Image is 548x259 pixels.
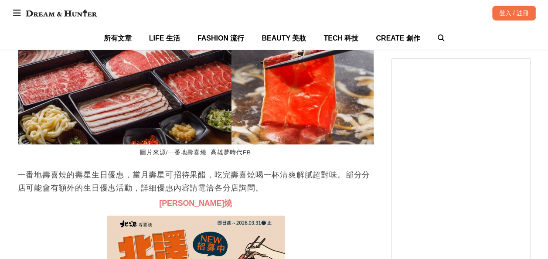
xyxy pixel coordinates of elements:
a: TECH 科技 [323,27,358,50]
span: BEAUTY 美妝 [262,34,306,42]
span: LIFE 生活 [149,34,180,42]
a: CREATE 創作 [376,27,420,50]
a: BEAUTY 美妝 [262,27,306,50]
a: 所有文章 [104,27,132,50]
span: FASHION 流行 [197,34,245,42]
img: Dream & Hunter [21,5,101,21]
span: CREATE 創作 [376,34,420,42]
a: FASHION 流行 [197,27,245,50]
span: 所有文章 [104,34,132,42]
a: LIFE 生活 [149,27,180,50]
div: 登入 / 註冊 [492,6,536,20]
span: [PERSON_NAME]燒 [159,199,232,208]
figcaption: 圖片來源/一番地壽喜燒 高雄夢時代FB [18,144,374,161]
span: TECH 科技 [323,34,358,42]
p: 一番地壽喜燒的壽星生日優惠，當月壽星可招待果醋，吃完壽喜燒喝一杯清爽解膩超對味。部分分店可能會有額外的生日優惠活動，詳細優惠內容請電洽各分店詢問。 [18,168,374,194]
